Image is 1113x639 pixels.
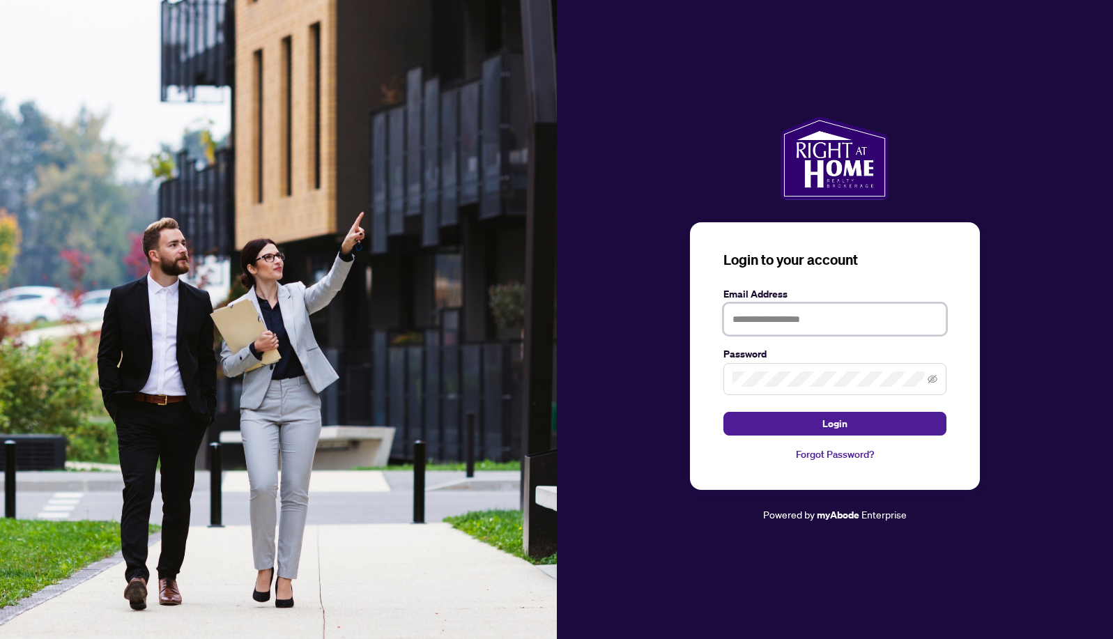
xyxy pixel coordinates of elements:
label: Password [723,346,946,362]
span: Enterprise [861,508,907,521]
span: Login [822,413,847,435]
span: eye-invisible [928,374,937,384]
a: myAbode [817,507,859,523]
button: Login [723,412,946,436]
img: ma-logo [781,116,889,200]
label: Email Address [723,286,946,302]
a: Forgot Password? [723,447,946,462]
span: Powered by [763,508,815,521]
h3: Login to your account [723,250,946,270]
